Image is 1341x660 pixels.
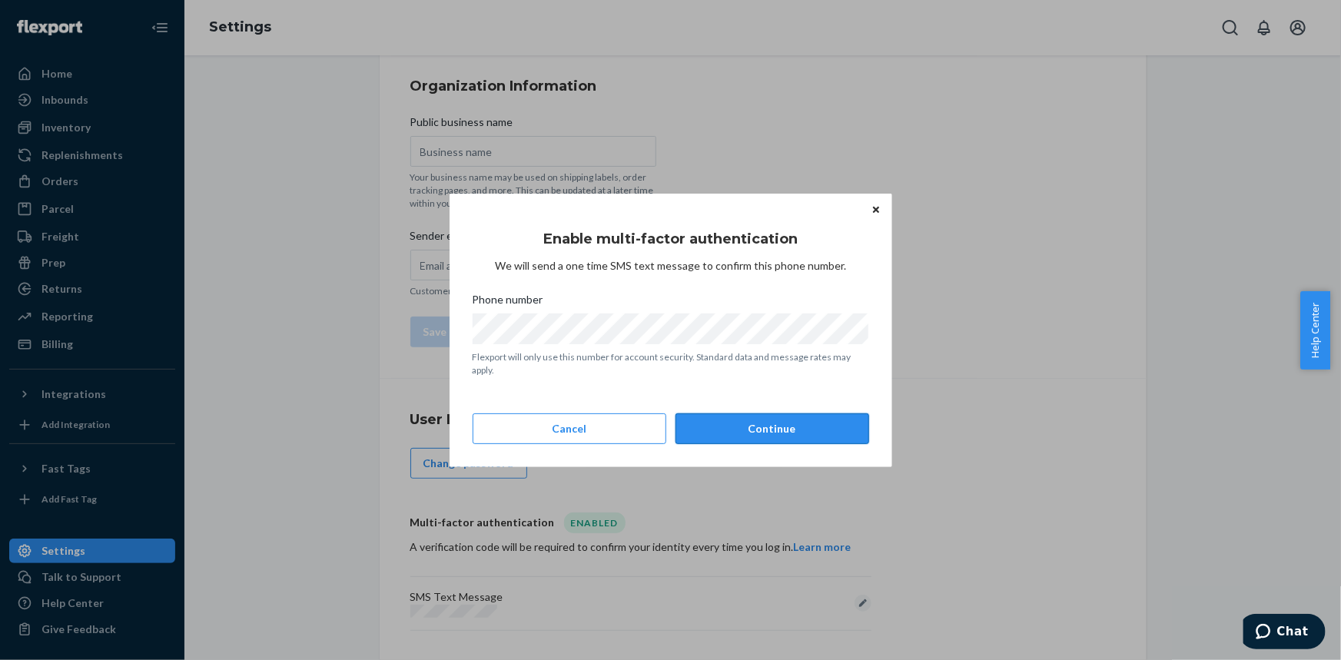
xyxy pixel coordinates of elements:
[473,350,869,376] p: Flexport will only use this number for account security. Standard data and message rates may apply.
[868,201,884,218] button: Close
[543,229,798,249] h3: Enable multi-factor authentication
[473,413,666,444] button: Cancel
[473,217,869,274] div: We will send a one time SMS text message to confirm this phone number.
[34,11,65,25] span: Chat
[473,292,543,313] span: Phone number
[675,413,869,444] button: Continue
